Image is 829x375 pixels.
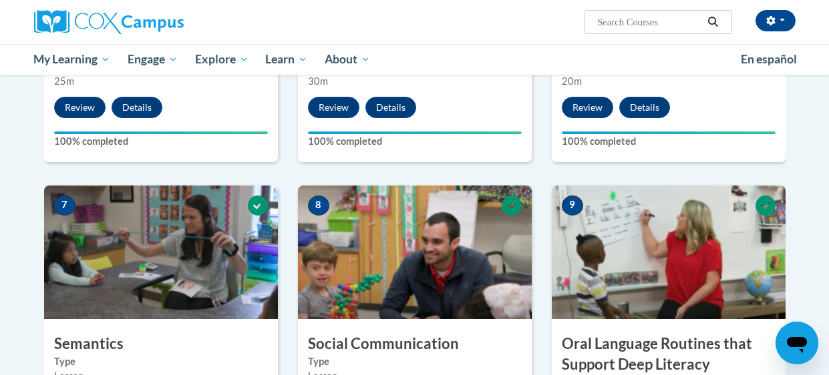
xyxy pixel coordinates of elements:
[316,44,379,75] a: About
[308,75,328,87] span: 30m
[308,196,329,216] span: 8
[54,97,106,118] button: Review
[24,44,806,75] div: Main menu
[562,75,582,87] span: 20m
[298,185,532,319] img: Course Image
[741,52,797,66] span: En español
[776,322,818,364] iframe: Button to launch messaging window
[265,51,307,67] span: Learn
[732,45,806,73] a: En español
[562,196,583,216] span: 9
[703,14,723,30] button: Search
[128,51,178,67] span: Engage
[562,97,613,118] button: Review
[119,44,186,75] a: Engage
[552,185,786,319] img: Course Image
[195,51,248,67] span: Explore
[44,185,278,319] img: Course Image
[54,196,75,216] span: 7
[308,134,522,149] label: 100% completed
[54,354,268,369] label: Type
[365,97,416,118] button: Details
[112,97,162,118] button: Details
[34,10,275,34] a: Cox Campus
[257,44,316,75] a: Learn
[325,51,370,67] span: About
[756,10,796,31] button: Account Settings
[34,10,184,34] img: Cox Campus
[308,131,522,134] div: Your progress
[596,14,703,30] input: Search Courses
[562,131,776,134] div: Your progress
[54,75,74,87] span: 25m
[308,97,359,118] button: Review
[552,334,786,375] h3: Oral Language Routines that Support Deep Literacy
[619,97,670,118] button: Details
[25,44,120,75] a: My Learning
[298,334,532,354] h3: Social Communication
[308,354,522,369] label: Type
[33,51,110,67] span: My Learning
[54,131,268,134] div: Your progress
[44,334,278,354] h3: Semantics
[186,44,257,75] a: Explore
[54,134,268,149] label: 100% completed
[562,134,776,149] label: 100% completed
